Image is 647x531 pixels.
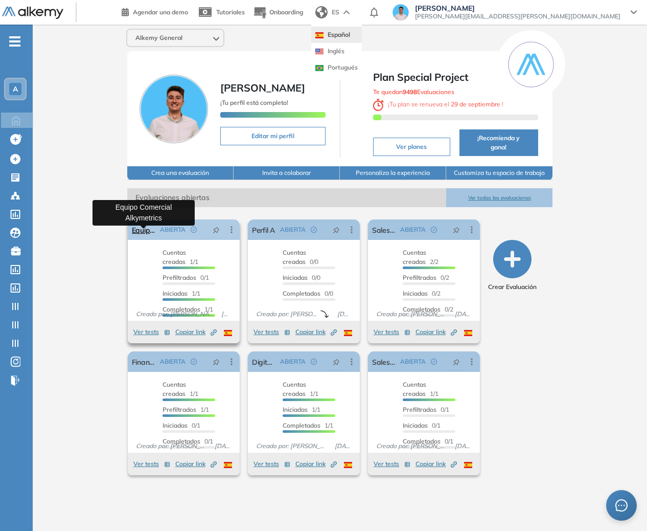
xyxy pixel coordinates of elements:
span: check-circle [431,359,437,365]
button: Copiar link [175,458,217,470]
li: Inglés [311,43,362,59]
button: Ver todas las evaluaciones [446,188,552,207]
span: Creado por: [PERSON_NAME] Saint [PERSON_NAME] [132,309,217,319]
button: pushpin [205,353,227,370]
button: Copiar link [415,458,457,470]
span: Iniciadas [403,290,428,297]
button: ¡Recomienda y gana! [459,129,539,156]
span: Alkemy General [135,34,182,42]
a: Sales Rep B2B [372,351,396,372]
span: 1/1 [163,290,200,297]
span: 1/1 [283,406,320,413]
span: Creado por: [PERSON_NAME] [372,441,451,451]
span: pushpin [453,226,460,234]
button: Crea una evaluación [127,166,234,180]
a: Digital Operations Newsan [252,351,276,372]
span: Crear Evaluación [488,282,537,292]
img: BRA [315,65,323,71]
img: ESP [464,330,472,336]
button: Ver tests [133,458,170,470]
span: Cuentas creadas [283,381,306,397]
span: A [13,85,18,93]
span: Onboarding [269,8,303,16]
button: Personaliza la experiencia [340,166,446,180]
span: 1/1 [163,249,198,265]
span: [DATE] [217,309,236,319]
img: clock-svg [373,99,384,111]
button: pushpin [325,222,348,238]
button: pushpin [325,353,348,370]
span: Copiar link [295,327,337,337]
button: pushpin [445,222,468,238]
button: Copiar link [295,458,337,470]
span: Completados [403,305,441,313]
span: check-circle [311,359,317,365]
div: Equipo Comercial Alkymetrics [93,200,195,226]
span: 0/1 [163,274,209,281]
img: ESP [224,330,232,336]
button: Copiar link [415,326,457,338]
span: 0/2 [403,305,453,313]
span: 0/1 [163,437,213,445]
span: 1/1 [283,422,333,429]
span: [DATE] [451,441,476,451]
img: ESP [344,462,352,468]
span: ABIERTA [280,357,306,366]
span: 0/0 [283,249,318,265]
button: Ver planes [373,138,450,156]
span: ¡Tu perfil está completo! [220,99,288,106]
span: 0/0 [283,274,320,281]
span: ABIERTA [400,225,426,234]
span: Cuentas creadas [403,249,426,265]
button: Copiar link [295,326,337,338]
span: ABIERTA [160,225,186,234]
span: [PERSON_NAME][EMAIL_ADDRESS][PERSON_NAME][DOMAIN_NAME] [415,12,620,20]
span: [DATE] [451,309,476,319]
span: check-circle [311,227,317,233]
span: Plan Special Project [373,70,539,85]
span: 1/1 [403,381,438,397]
span: Cuentas creadas [163,249,186,265]
span: Completados [283,290,320,297]
span: Tutoriales [216,8,245,16]
a: Equipo Comercial Alkymetrics [132,219,156,240]
button: Customiza tu espacio de trabajo [446,166,552,180]
span: Iniciadas [283,274,308,281]
span: Cuentas creadas [403,381,426,397]
span: [PERSON_NAME] [220,81,305,94]
li: Portugués [311,59,362,76]
span: Iniciadas [403,422,428,429]
button: pushpin [445,353,468,370]
button: Crear Evaluación [488,240,537,292]
span: 0/1 [403,406,449,413]
span: 1/1 [163,406,209,413]
span: Prefiltrados [163,274,196,281]
span: Copiar link [175,459,217,469]
span: Copiar link [295,459,337,469]
span: Completados [163,305,200,313]
button: Copiar link [175,326,217,338]
button: Ver tests [253,458,290,470]
span: message [615,499,628,512]
span: Creado por: [PERSON_NAME] [252,441,331,451]
span: 1/1 [283,381,318,397]
img: world [315,6,328,18]
span: ES [332,8,339,17]
li: Español [311,27,362,43]
span: [DATE] [331,441,356,451]
i: - [9,40,20,42]
a: Finance Coordinator [132,351,156,372]
span: [DATE] [211,441,236,451]
button: Invita a colaborar [234,166,340,180]
button: Ver tests [253,326,290,338]
span: Completados [283,422,320,429]
span: Completados [163,437,200,445]
span: Cuentas creadas [163,381,186,397]
span: 1/1 [163,305,213,313]
img: ESP [464,462,472,468]
span: 0/0 [283,290,333,297]
span: 0/1 [403,437,453,445]
img: ESP [315,32,323,38]
span: check-circle [191,359,197,365]
button: Ver tests [133,326,170,338]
